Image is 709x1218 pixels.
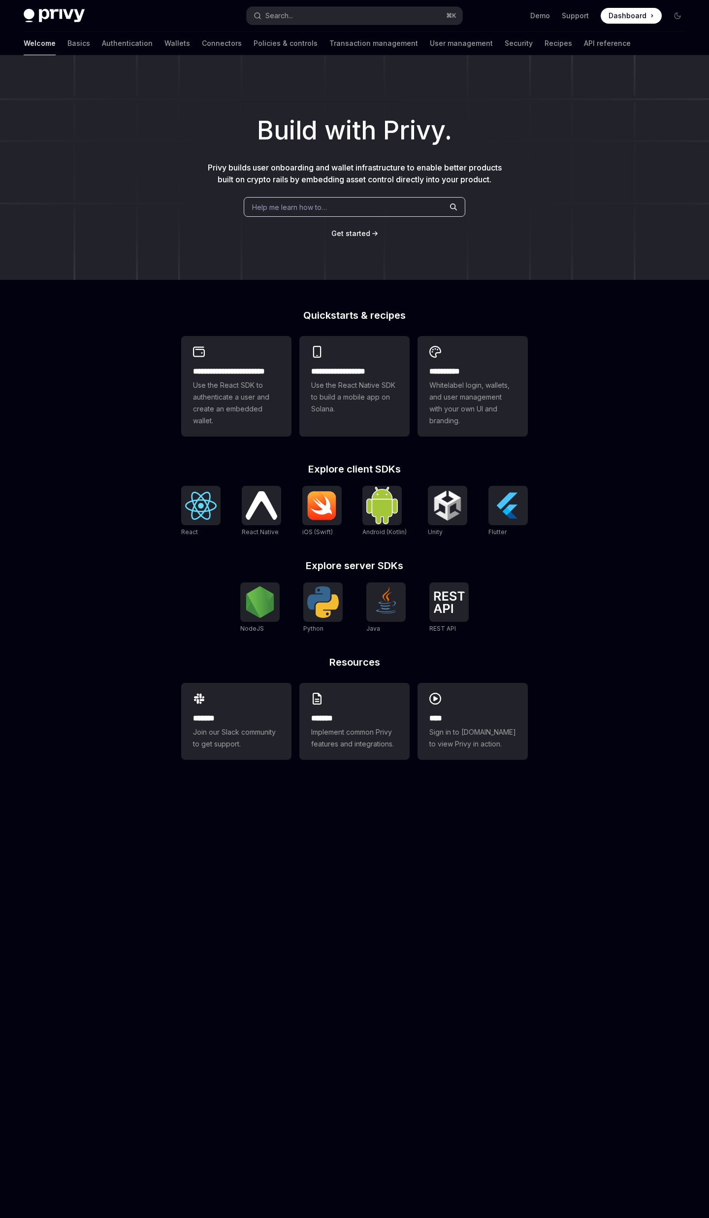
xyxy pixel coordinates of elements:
h2: Resources [181,657,528,667]
span: Unity [428,528,443,536]
a: ****Sign in to [DOMAIN_NAME] to view Privy in action. [418,683,528,760]
button: Toggle dark mode [670,8,685,24]
span: Use the React Native SDK to build a mobile app on Solana. [311,379,398,415]
span: Privy builds user onboarding and wallet infrastructure to enable better products built on crypto ... [208,163,502,184]
span: Join our Slack community to get support. [193,726,280,750]
div: Search... [265,10,293,22]
a: React NativeReact Native [242,486,281,537]
a: iOS (Swift)iOS (Swift) [302,486,342,537]
a: Android (Kotlin)Android (Kotlin) [362,486,407,537]
img: dark logo [24,9,85,23]
a: Wallets [164,32,190,55]
span: Dashboard [609,11,646,21]
img: React Native [246,491,277,519]
img: REST API [433,591,465,613]
h2: Explore client SDKs [181,464,528,474]
img: Android (Kotlin) [366,487,398,524]
img: Python [307,586,339,618]
a: Welcome [24,32,56,55]
a: PythonPython [303,582,343,634]
a: Support [562,11,589,21]
a: Get started [331,229,370,238]
span: Android (Kotlin) [362,528,407,536]
span: Python [303,625,323,632]
span: ⌘ K [446,12,456,20]
a: API reference [584,32,631,55]
h1: Build with Privy. [16,111,693,150]
span: React [181,528,198,536]
a: Policies & controls [254,32,318,55]
a: Authentication [102,32,153,55]
button: Search...⌘K [247,7,462,25]
a: UnityUnity [428,486,467,537]
a: Dashboard [601,8,662,24]
a: **** *****Whitelabel login, wallets, and user management with your own UI and branding. [418,336,528,437]
img: Flutter [492,490,524,521]
a: JavaJava [366,582,406,634]
span: iOS (Swift) [302,528,333,536]
h2: Explore server SDKs [181,561,528,571]
a: Security [505,32,533,55]
h2: Quickstarts & recipes [181,310,528,320]
a: NodeJSNodeJS [240,582,280,634]
a: Recipes [545,32,572,55]
a: **** **Join our Slack community to get support. [181,683,291,760]
a: Demo [530,11,550,21]
span: Implement common Privy features and integrations. [311,726,398,750]
span: Get started [331,229,370,237]
a: FlutterFlutter [488,486,528,537]
a: ReactReact [181,486,221,537]
a: Transaction management [329,32,418,55]
span: Whitelabel login, wallets, and user management with your own UI and branding. [429,379,516,427]
img: Unity [432,490,463,521]
img: React [185,492,217,520]
span: Sign in to [DOMAIN_NAME] to view Privy in action. [429,726,516,750]
span: Use the React SDK to authenticate a user and create an embedded wallet. [193,379,280,427]
a: **** **** **** ***Use the React Native SDK to build a mobile app on Solana. [299,336,410,437]
img: NodeJS [244,586,276,618]
span: NodeJS [240,625,264,632]
span: REST API [429,625,456,632]
span: Flutter [488,528,507,536]
a: REST APIREST API [429,582,469,634]
a: **** **Implement common Privy features and integrations. [299,683,410,760]
img: Java [370,586,402,618]
span: Help me learn how to… [252,202,327,212]
span: Java [366,625,380,632]
a: User management [430,32,493,55]
a: Basics [67,32,90,55]
a: Connectors [202,32,242,55]
span: React Native [242,528,279,536]
img: iOS (Swift) [306,491,338,520]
